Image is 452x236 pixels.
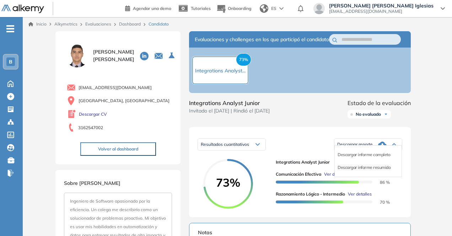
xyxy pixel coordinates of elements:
a: Descargar CV [79,111,107,117]
span: 70 % [371,199,390,205]
i: - [6,28,14,29]
button: Ver detalles [321,171,348,177]
button: Seleccione la evaluación activa [166,49,179,62]
img: arrow [279,7,284,10]
span: Invitado el [DATE] | Rindió el [DATE] [189,107,270,115]
button: Volver al dashboard [80,142,156,156]
span: 86 % [371,180,390,185]
span: Sobre [PERSON_NAME] [64,180,120,186]
span: [GEOGRAPHIC_DATA], [GEOGRAPHIC_DATA] [79,98,169,104]
span: Razonamiento Lógico - Intermedio [276,191,345,197]
img: world [260,4,268,13]
span: ES [271,5,276,12]
span: [PERSON_NAME] [PERSON_NAME] [93,48,134,63]
span: [EMAIL_ADDRESS][DOMAIN_NAME] [329,9,434,14]
li: Descargar informe completo [338,151,390,158]
span: [PERSON_NAME] [PERSON_NAME] Iglesias [329,3,434,9]
a: Dashboard [119,21,141,27]
span: Tutoriales [191,6,211,11]
span: 3162547002 [78,125,103,131]
span: 73% [236,53,251,66]
span: Agendar una demo [133,6,171,11]
span: Ver detalles [324,171,348,177]
img: PROFILE_MENU_LOGO_USER [64,43,90,69]
span: Integrations Analyst Junior [189,99,270,107]
a: Evaluaciones [85,21,111,27]
li: Descargar informe resumido [338,164,391,171]
span: Evaluaciones y challenges en los que participó el candidato [195,36,329,43]
a: Inicio [28,21,47,27]
span: 73% [203,177,253,188]
span: Descargar reporte [337,142,373,147]
span: Resultados cuantitativos [201,142,249,147]
span: Integrations Analyst Junior [276,159,397,165]
span: B [9,59,12,65]
span: No evaluado [356,111,381,117]
img: Logo [1,5,44,13]
img: Ícono de flecha [384,112,388,116]
span: Alkymetrics [54,21,77,27]
span: Ver detalles [348,191,372,197]
span: Candidato [149,21,169,27]
a: Agendar una demo [125,4,171,12]
span: Onboarding [228,6,251,11]
span: Integrations Analyst... [195,67,246,74]
span: [EMAIL_ADDRESS][DOMAIN_NAME] [79,84,152,91]
span: Estado de la evaluación [348,99,411,107]
span: Comunicación Efectiva [276,171,321,177]
button: Ver detalles [345,191,372,197]
button: Onboarding [216,1,251,16]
